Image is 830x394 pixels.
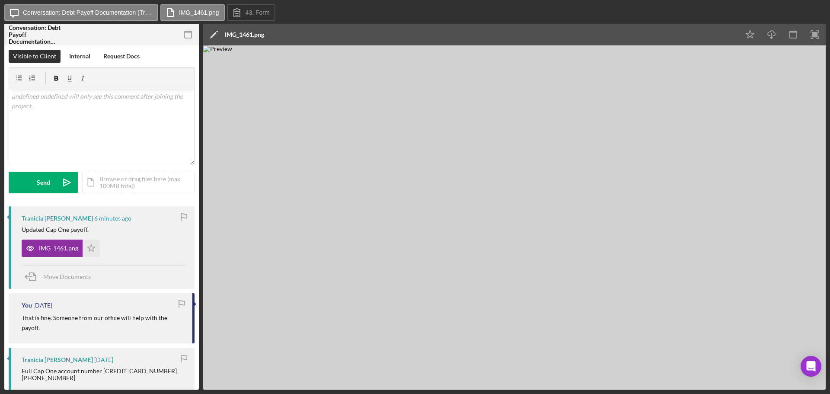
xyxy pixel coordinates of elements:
[22,313,184,333] p: That is fine. Someone from our office will help with the payoff.
[9,50,61,63] button: Visible to Client
[37,172,50,193] div: Send
[94,356,113,363] time: 2025-09-10 21:05
[22,356,93,363] div: Tranicia [PERSON_NAME]
[43,273,91,280] span: Move Documents
[39,245,78,252] div: IMG_1461.png
[22,302,32,309] div: You
[99,50,144,63] button: Request Docs
[246,9,270,16] label: 43. Form
[225,31,264,38] div: IMG_1461.png
[801,356,821,377] div: Open Intercom Messenger
[103,50,140,63] div: Request Docs
[22,226,89,233] div: Updated Cap One payoff.
[179,9,219,16] label: IMG_1461.png
[9,172,78,193] button: Send
[22,215,93,222] div: Tranicia [PERSON_NAME]
[33,302,52,309] time: 2025-09-11 13:24
[22,240,100,257] button: IMG_1461.png
[22,266,99,288] button: Move Documents
[160,4,225,21] button: IMG_1461.png
[13,50,56,63] div: Visible to Client
[4,4,158,21] button: Conversation: Debt Payoff Documentation (Tranicia A.)
[65,50,95,63] button: Internal
[69,50,90,63] div: Internal
[9,24,69,45] div: Conversation: Debt Payoff Documentation (Tranicia A.)
[23,9,153,16] label: Conversation: Debt Payoff Documentation (Tranicia A.)
[203,45,826,390] img: Preview
[94,215,131,222] time: 2025-09-16 13:48
[227,4,275,21] button: 43. Form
